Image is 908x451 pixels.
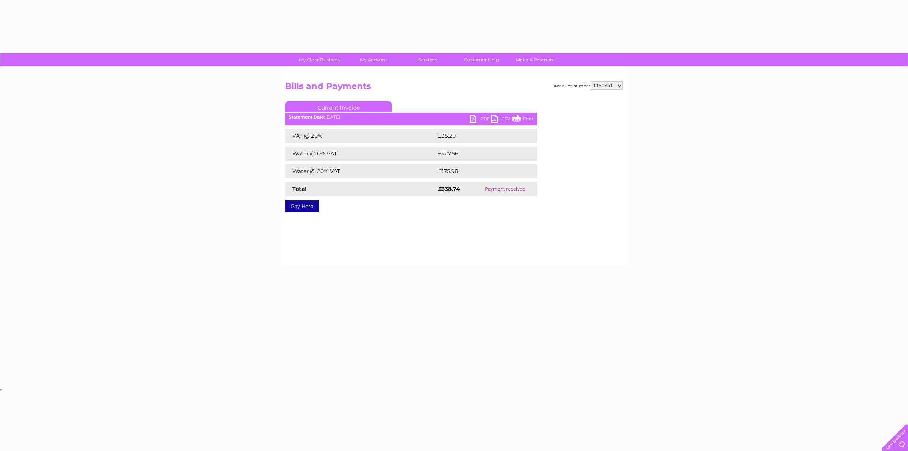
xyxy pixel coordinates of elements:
a: Customer Help [452,53,511,66]
div: [DATE] [285,115,537,120]
a: My Account [344,53,403,66]
a: Pay Here [285,200,319,212]
h2: Bills and Payments [285,81,623,95]
a: CSV [491,115,512,125]
strong: Total [292,186,307,192]
td: VAT @ 20% [285,129,436,143]
td: £427.56 [436,147,524,161]
a: My Clear Business [290,53,349,66]
td: Payment received [473,182,537,196]
a: Services [398,53,457,66]
td: £35.20 [436,129,522,143]
a: PDF [470,115,491,125]
td: £175.98 [436,164,524,178]
a: Current Invoice [285,101,392,112]
strong: £638.74 [438,186,460,192]
a: Print [512,115,533,125]
div: Account number [554,81,623,90]
b: Statement Date: [289,114,325,120]
td: Water @ 0% VAT [285,147,436,161]
a: Make A Payment [506,53,565,66]
td: Water @ 20% VAT [285,164,436,178]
